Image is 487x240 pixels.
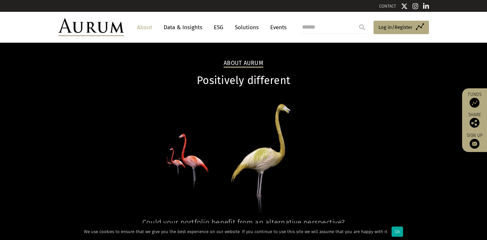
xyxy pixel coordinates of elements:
span: Log in/Register [378,23,413,31]
input: Submit [355,21,369,34]
a: Solutions [232,21,262,33]
div: Share [465,113,484,128]
img: Access Funds [470,98,479,108]
a: Funds [465,92,484,108]
a: Sign up [465,133,484,149]
img: Linkedin icon [423,3,429,10]
img: Instagram icon [413,3,418,10]
a: Events [267,21,287,33]
h4: Could your portfolio benefit from an alternative perspective? [58,218,429,227]
div: Ok [392,227,403,237]
img: Twitter icon [401,3,408,10]
img: Sign up to our newsletter [470,139,479,149]
a: Log in/Register [374,21,429,34]
a: ESG [211,21,227,33]
a: CONTACT [379,4,396,9]
img: Aurum [58,18,124,36]
h2: About Aurum [224,60,263,68]
h1: Positively different [58,74,429,87]
a: Data & Insights [160,21,206,33]
img: Share this post [470,118,479,128]
a: About [134,21,155,33]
